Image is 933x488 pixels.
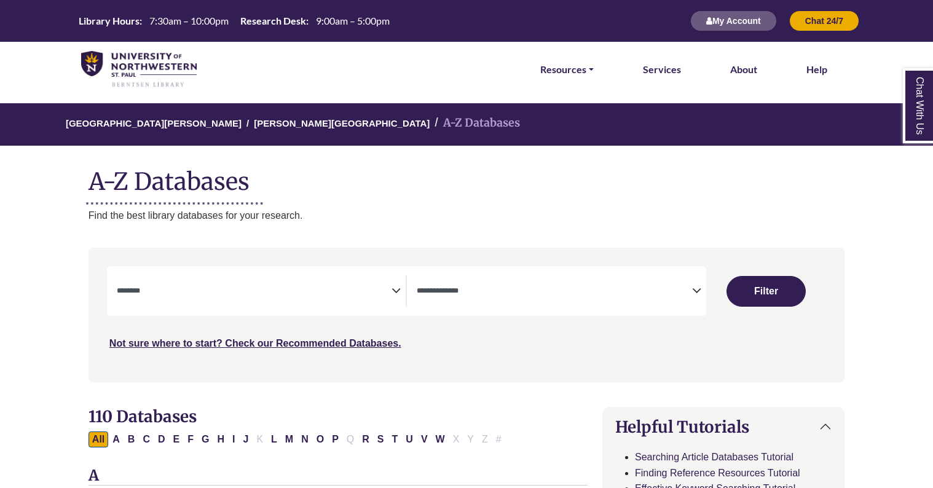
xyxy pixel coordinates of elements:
p: Find the best library databases for your research. [89,208,844,224]
img: library_home [81,51,197,88]
li: A-Z Databases [430,114,520,132]
a: Hours Today [74,14,395,28]
span: 7:30am – 10:00pm [149,15,229,26]
a: Help [806,61,827,77]
span: 110 Databases [89,406,197,427]
button: Filter Results O [313,431,328,447]
nav: Search filters [89,248,844,382]
button: My Account [690,10,777,31]
a: [GEOGRAPHIC_DATA][PERSON_NAME] [66,116,242,128]
a: [PERSON_NAME][GEOGRAPHIC_DATA] [254,116,430,128]
button: All [89,431,108,447]
button: Helpful Tutorials [603,407,844,446]
button: Filter Results B [124,431,139,447]
button: Filter Results G [198,431,213,447]
button: Filter Results R [358,431,373,447]
button: Filter Results A [109,431,124,447]
h1: A-Z Databases [89,158,844,195]
a: Finding Reference Resources Tutorial [635,468,800,478]
button: Filter Results N [297,431,312,447]
button: Filter Results H [213,431,228,447]
a: Services [643,61,681,77]
th: Library Hours: [74,14,143,27]
button: Filter Results D [154,431,169,447]
button: Chat 24/7 [789,10,859,31]
button: Submit for Search Results [726,276,805,307]
button: Filter Results I [229,431,238,447]
th: Research Desk: [235,14,309,27]
a: My Account [690,15,777,26]
button: Filter Results E [170,431,184,447]
button: Filter Results T [388,431,402,447]
button: Filter Results J [239,431,252,447]
nav: breadcrumb [89,103,844,146]
button: Filter Results U [402,431,417,447]
button: Filter Results F [184,431,197,447]
button: Filter Results V [417,431,431,447]
table: Hours Today [74,14,395,26]
h3: A [89,467,588,486]
button: Filter Results W [432,431,449,447]
a: Resources [540,61,594,77]
span: 9:00am – 5:00pm [316,15,390,26]
div: Alpha-list to filter by first letter of database name [89,433,506,444]
a: About [730,61,757,77]
a: Chat 24/7 [789,15,859,26]
a: Not sure where to start? Check our Recommended Databases. [109,338,401,348]
button: Filter Results S [374,431,388,447]
textarea: Search [417,287,692,297]
button: Filter Results P [328,431,342,447]
button: Filter Results C [139,431,154,447]
button: Filter Results L [267,431,281,447]
a: Searching Article Databases Tutorial [635,452,793,462]
textarea: Search [117,287,392,297]
button: Filter Results M [281,431,297,447]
